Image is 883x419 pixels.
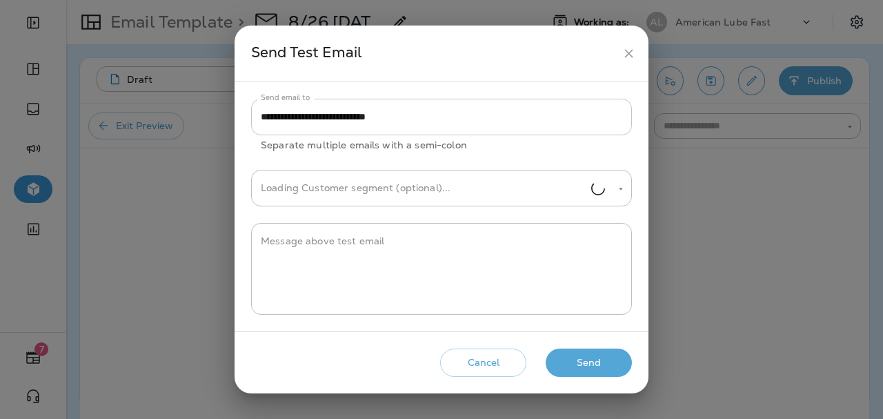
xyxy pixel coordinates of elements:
label: Send email to [261,92,310,103]
button: close [616,41,642,66]
button: Send [546,349,632,377]
div: Send Test Email [251,41,616,66]
button: Open [615,183,627,195]
p: Separate multiple emails with a semi-colon [261,137,622,153]
button: Cancel [440,349,526,377]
